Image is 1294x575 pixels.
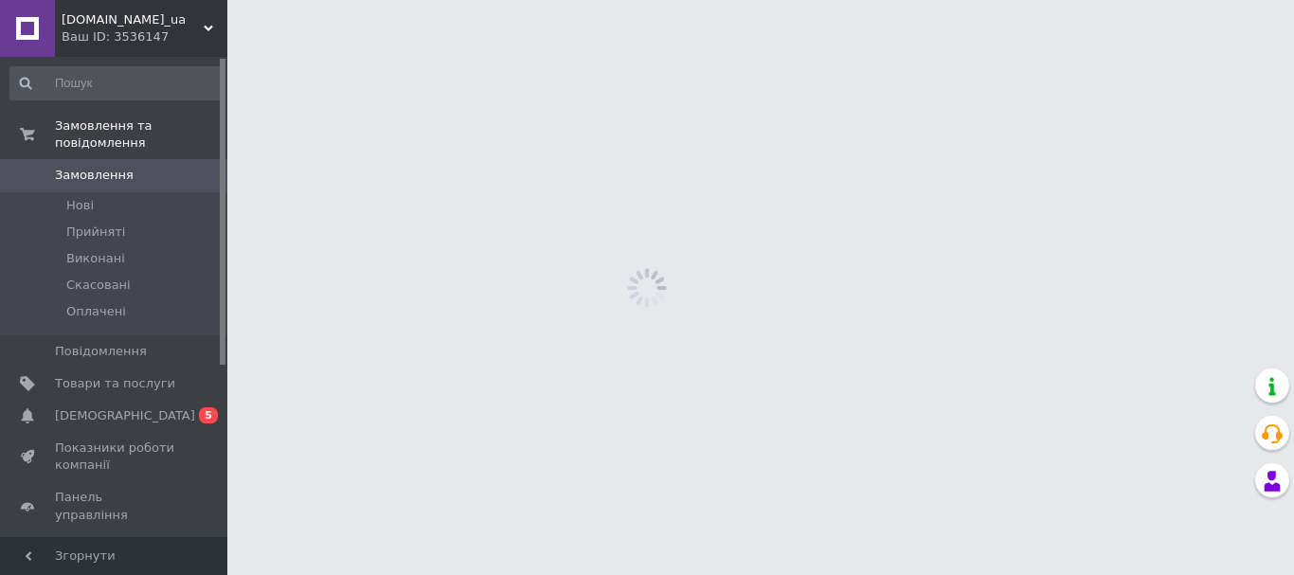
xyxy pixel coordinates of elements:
[199,407,218,423] span: 5
[66,224,125,241] span: Прийняті
[55,407,195,424] span: [DEMOGRAPHIC_DATA]
[9,66,224,100] input: Пошук
[55,440,175,474] span: Показники роботи компанії
[66,303,126,320] span: Оплачені
[55,375,175,392] span: Товари та послуги
[66,197,94,214] span: Нові
[55,343,147,360] span: Повідомлення
[62,28,227,45] div: Ваш ID: 3536147
[55,167,134,184] span: Замовлення
[66,277,131,294] span: Скасовані
[55,489,175,523] span: Панель управління
[55,117,227,152] span: Замовлення та повідомлення
[66,250,125,267] span: Виконані
[62,11,204,28] span: lion.shop_ua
